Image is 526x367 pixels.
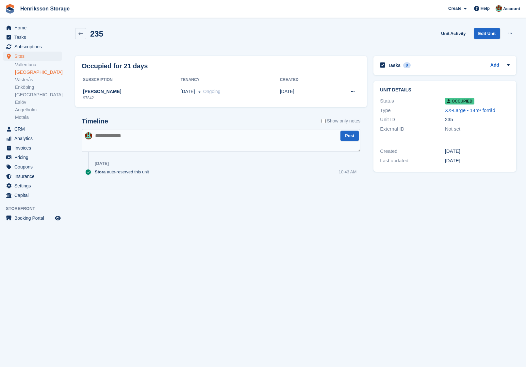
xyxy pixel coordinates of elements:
[14,214,54,223] span: Booking Portal
[380,125,445,133] div: External ID
[82,75,181,85] th: Subscription
[3,191,62,200] a: menu
[181,75,280,85] th: Tenancy
[95,169,152,175] div: auto-reserved this unit
[3,23,62,32] a: menu
[3,153,62,162] a: menu
[6,205,65,212] span: Storefront
[181,88,195,95] span: [DATE]
[445,148,510,155] div: [DATE]
[388,62,401,68] h2: Tasks
[280,75,326,85] th: Created
[321,118,361,124] label: Show only notes
[474,28,500,39] a: Edit Unit
[3,143,62,152] a: menu
[15,62,62,68] a: Vallentuna
[3,214,62,223] a: menu
[3,181,62,190] a: menu
[15,69,62,75] a: [GEOGRAPHIC_DATA]
[3,42,62,51] a: menu
[14,134,54,143] span: Analytics
[14,23,54,32] span: Home
[503,6,520,12] span: Account
[380,148,445,155] div: Created
[5,4,15,14] img: stora-icon-8386f47178a22dfd0bd8f6a31ec36ba5ce8667c1dd55bd0f319d3a0aa187defe.svg
[438,28,468,39] a: Unit Activity
[448,5,461,12] span: Create
[14,153,54,162] span: Pricing
[3,52,62,61] a: menu
[380,107,445,114] div: Type
[14,33,54,42] span: Tasks
[280,85,326,104] td: [DATE]
[445,116,510,123] div: 235
[340,131,359,141] button: Post
[14,191,54,200] span: Capital
[82,61,148,71] h2: Occupied for 21 days
[380,116,445,123] div: Unit ID
[14,143,54,152] span: Invoices
[496,5,502,12] img: Isak Martinelle
[445,157,510,165] div: [DATE]
[14,172,54,181] span: Insurance
[15,92,62,98] a: [GEOGRAPHIC_DATA]
[95,161,109,166] div: [DATE]
[3,134,62,143] a: menu
[15,114,62,120] a: Motala
[15,84,62,90] a: Enköping
[15,99,62,105] a: Eslöv
[14,42,54,51] span: Subscriptions
[90,29,103,38] h2: 235
[82,118,108,125] h2: Timeline
[445,107,495,113] a: XX-Large - 14m² förråd
[445,125,510,133] div: Not set
[18,3,72,14] a: Henriksson Storage
[203,89,221,94] span: Ongoing
[3,162,62,171] a: menu
[14,52,54,61] span: Sites
[321,118,326,124] input: Show only notes
[54,214,62,222] a: Preview store
[3,33,62,42] a: menu
[3,124,62,134] a: menu
[95,169,106,175] span: Stora
[403,62,411,68] div: 0
[15,107,62,113] a: Ängelholm
[3,172,62,181] a: menu
[14,162,54,171] span: Coupons
[85,132,92,139] img: Isak Martinelle
[15,77,62,83] a: Västerås
[490,62,499,69] a: Add
[445,98,474,104] span: Occupied
[338,169,356,175] div: 10:43 AM
[14,181,54,190] span: Settings
[380,97,445,105] div: Status
[481,5,490,12] span: Help
[82,88,181,95] div: [PERSON_NAME]
[380,157,445,165] div: Last updated
[14,124,54,134] span: CRM
[380,88,510,93] h2: Unit details
[82,95,181,101] div: 97842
